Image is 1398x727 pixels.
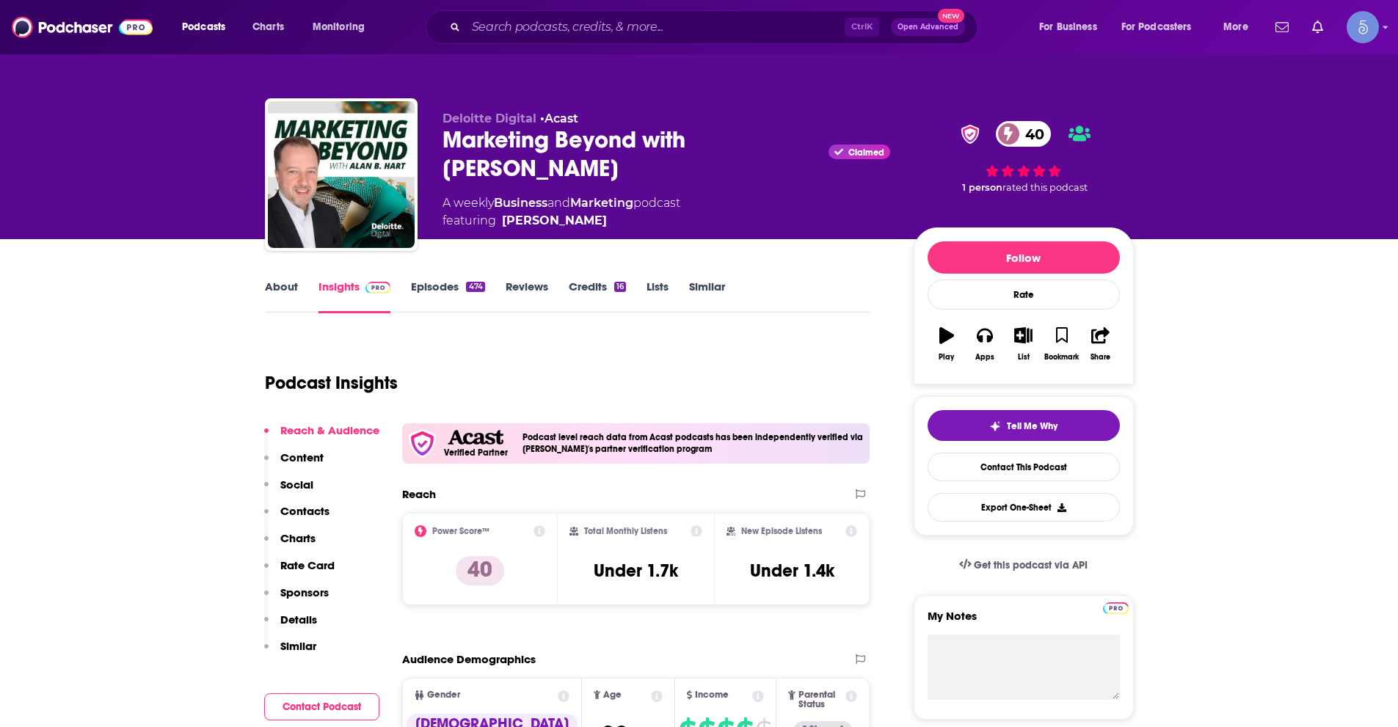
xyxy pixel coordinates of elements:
[962,182,1002,193] span: 1 person
[569,280,626,313] a: Credits16
[1270,15,1295,40] a: Show notifications dropdown
[989,420,1001,432] img: tell me why sparkle
[280,639,316,653] p: Similar
[1347,11,1379,43] button: Show profile menu
[265,280,298,313] a: About
[1081,318,1119,370] button: Share
[848,149,884,156] span: Claimed
[466,282,484,292] div: 474
[947,547,1100,583] a: Get this podcast via API
[741,526,822,536] h2: New Episode Listens
[1347,11,1379,43] span: Logged in as Spiral5-G1
[689,280,725,313] a: Similar
[750,560,834,582] h3: Under 1.4k
[502,212,607,230] a: Alan Hart
[1103,602,1129,614] img: Podchaser Pro
[647,280,669,313] a: Lists
[594,560,678,582] h3: Under 1.7k
[440,10,991,44] div: Search podcasts, credits, & more...
[443,112,536,125] span: Deloitte Digital
[402,652,536,666] h2: Audience Demographics
[12,13,153,41] img: Podchaser - Follow, Share and Rate Podcasts
[547,196,570,210] span: and
[506,280,548,313] a: Reviews
[1223,17,1248,37] span: More
[523,432,864,454] h4: Podcast level reach data from Acast podcasts has been independently verified via [PERSON_NAME]'s ...
[898,23,958,31] span: Open Advanced
[280,478,313,492] p: Social
[365,282,391,293] img: Podchaser Pro
[408,429,437,458] img: verfied icon
[313,17,365,37] span: Monitoring
[443,212,680,230] span: featuring
[264,478,313,505] button: Social
[928,453,1120,481] a: Contact This Podcast
[1039,17,1097,37] span: For Business
[268,101,415,248] img: Marketing Beyond with Alan B. Hart
[928,410,1120,441] button: tell me why sparkleTell Me Why
[456,556,504,585] p: 40
[614,282,626,292] div: 16
[1091,353,1110,362] div: Share
[845,18,879,37] span: Ctrl K
[264,450,324,478] button: Content
[1002,182,1088,193] span: rated this podcast
[182,17,225,37] span: Podcasts
[975,353,994,362] div: Apps
[584,526,667,536] h2: Total Monthly Listens
[264,585,329,613] button: Sponsors
[1043,318,1081,370] button: Bookmark
[1044,353,1079,362] div: Bookmark
[427,690,460,700] span: Gender
[540,112,578,125] span: •
[1103,600,1129,614] a: Pro website
[264,504,330,531] button: Contacts
[1004,318,1042,370] button: List
[603,690,622,700] span: Age
[1347,11,1379,43] img: User Profile
[928,493,1120,522] button: Export One-Sheet
[280,558,335,572] p: Rate Card
[545,112,578,125] a: Acast
[264,639,316,666] button: Similar
[494,196,547,210] a: Business
[264,693,379,720] button: Contact Podcast
[928,280,1120,310] div: Rate
[243,15,293,39] a: Charts
[280,504,330,518] p: Contacts
[956,125,984,144] img: verified Badge
[264,558,335,585] button: Rate Card
[891,18,965,36] button: Open AdvancedNew
[302,15,384,39] button: open menu
[466,15,845,39] input: Search podcasts, credits, & more...
[280,531,316,545] p: Charts
[996,121,1052,147] a: 40
[1306,15,1329,40] a: Show notifications dropdown
[318,280,391,313] a: InsightsPodchaser Pro
[252,17,284,37] span: Charts
[928,318,966,370] button: Play
[264,423,379,450] button: Reach & Audience
[280,423,379,437] p: Reach & Audience
[172,15,244,39] button: open menu
[1007,420,1057,432] span: Tell Me Why
[432,526,489,536] h2: Power Score™
[695,690,729,700] span: Income
[265,372,398,394] h1: Podcast Insights
[280,613,317,626] p: Details
[264,613,317,640] button: Details
[570,196,633,210] a: Marketing
[938,9,964,23] span: New
[402,487,436,501] h2: Reach
[928,241,1120,274] button: Follow
[1213,15,1267,39] button: open menu
[1112,15,1213,39] button: open menu
[1029,15,1115,39] button: open menu
[798,690,843,709] span: Parental Status
[1121,17,1192,37] span: For Podcasters
[280,450,324,464] p: Content
[411,280,484,313] a: Episodes474
[974,559,1088,571] span: Get this podcast via API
